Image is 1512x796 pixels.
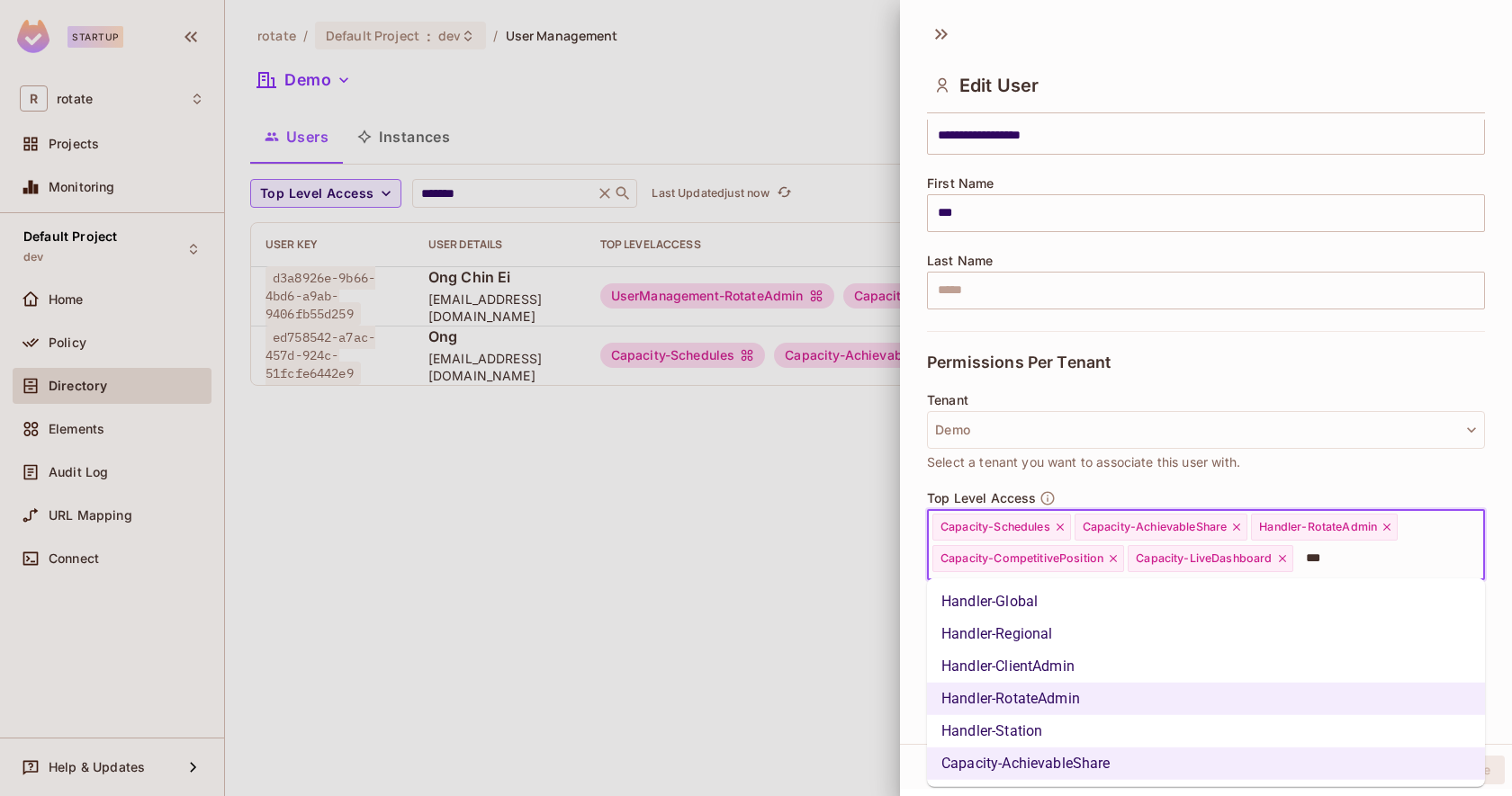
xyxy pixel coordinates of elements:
span: Capacity-AchievableShare [1083,520,1228,534]
span: Top Level Access [927,491,1036,505]
div: Capacity-AchievableShare [1075,514,1248,541]
li: Capacity-AchievableShare [927,747,1485,780]
li: Handler-ClientAdmin [927,650,1485,683]
span: Edit User [959,75,1039,96]
li: Handler-Regional [927,618,1485,650]
div: Capacity-Schedules [932,514,1071,541]
span: Select a tenant you want to associate this user with. [927,452,1240,472]
span: Handler-RotateAdmin [1259,520,1377,534]
div: Handler-RotateAdmin [1251,514,1398,541]
span: First Name [927,176,994,191]
button: Demo [927,411,1485,449]
li: Handler-Station [927,715,1485,747]
button: Close [1475,542,1479,546]
span: Permissions Per Tenant [927,353,1111,371]
span: Capacity-LiveDashboard [1136,551,1272,566]
div: Capacity-LiveDashboard [1128,545,1292,572]
div: Capacity-CompetitivePosition [932,545,1124,572]
span: Tenant [927,393,968,407]
span: Capacity-CompetitivePosition [940,551,1103,566]
span: Last Name [927,254,993,268]
span: Capacity-Schedules [940,520,1050,534]
li: Handler-Global [927,586,1485,618]
li: Handler-RotateAdmin [927,683,1485,715]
